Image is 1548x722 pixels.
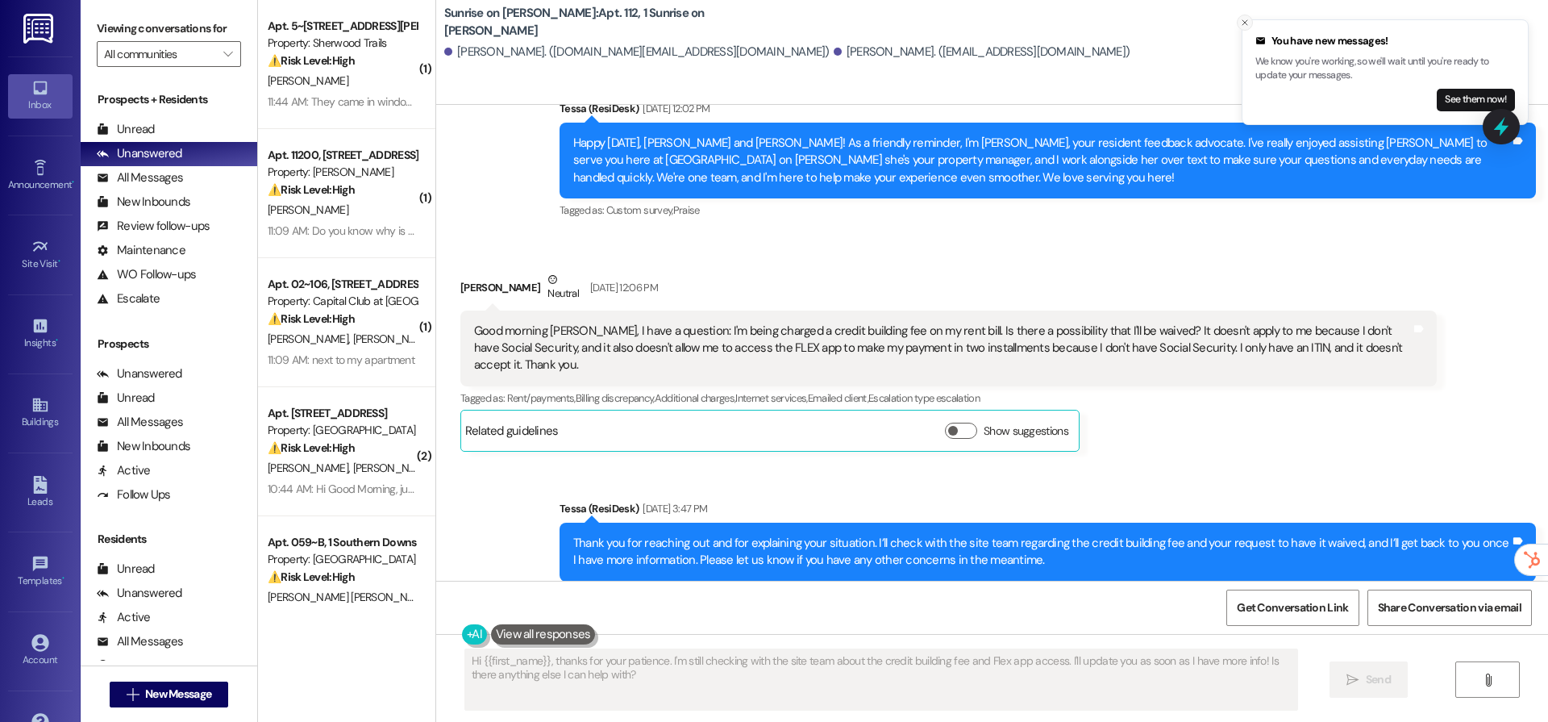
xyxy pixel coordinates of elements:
[97,438,190,455] div: New Inbounds
[560,500,1536,523] div: Tessa (ResiDesk)
[81,91,257,108] div: Prospects + Residents
[268,353,414,367] div: 11:09 AM: next to my apartment
[268,223,788,238] div: 11:09 AM: Do you know why is says the work completed for sealing the baseboards? because no one h...
[268,276,417,293] div: Apt. 02~106, [STREET_ADDRESS]
[97,169,183,186] div: All Messages
[223,48,232,61] i: 
[97,609,151,626] div: Active
[735,391,807,405] span: Internet services ,
[97,266,196,283] div: WO Follow-ups
[97,145,182,162] div: Unanswered
[104,41,215,67] input: All communities
[97,561,155,578] div: Unread
[110,682,229,707] button: New Message
[268,182,355,197] strong: ⚠️ Risk Level: High
[268,293,417,310] div: Property: Capital Club at [GEOGRAPHIC_DATA]
[444,5,767,40] b: Sunrise on [PERSON_NAME]: Apt. 112, 1 Sunrise on [PERSON_NAME]
[1378,599,1521,616] span: Share Conversation via email
[268,440,355,455] strong: ⚠️ Risk Level: High
[268,18,417,35] div: Apt. 5~[STREET_ADDRESS][PERSON_NAME]
[97,194,190,211] div: New Inbounds
[1366,671,1391,688] span: Send
[268,332,353,346] span: [PERSON_NAME]
[268,164,417,181] div: Property: [PERSON_NAME]
[62,573,64,584] span: •
[465,423,559,446] div: Related guidelines
[127,688,139,701] i: 
[507,391,576,405] span: Rent/payments ,
[8,233,73,277] a: Site Visit •
[1346,674,1359,687] i: 
[8,74,73,118] a: Inbox
[97,16,241,41] label: Viewing conversations for
[97,365,182,382] div: Unanswered
[268,73,348,88] span: [PERSON_NAME]
[97,657,165,674] div: Unknown
[606,203,673,217] span: Custom survey ,
[8,312,73,356] a: Insights •
[673,203,700,217] span: Praise
[145,686,211,703] span: New Message
[97,390,155,407] div: Unread
[808,391,868,405] span: Emailed client ,
[1237,599,1348,616] span: Get Conversation Link
[1367,590,1532,626] button: Share Conversation via email
[97,585,182,602] div: Unanswered
[460,386,1437,410] div: Tagged as:
[352,461,433,475] span: [PERSON_NAME]
[586,279,658,296] div: [DATE] 12:06 PM
[474,323,1411,374] div: Good morning [PERSON_NAME], I have a question: I'm being charged a credit building fee on my rent...
[1237,15,1253,31] button: Close toast
[23,14,56,44] img: ResiDesk Logo
[1255,55,1515,83] p: We know you're working, so we'll wait until you're ready to update your messages.
[268,570,355,584] strong: ⚠️ Risk Level: High
[984,423,1068,440] label: Show suggestions
[97,218,210,235] div: Review follow-ups
[868,391,980,405] span: Escalation type escalation
[268,461,353,475] span: [PERSON_NAME]
[268,405,417,422] div: Apt. [STREET_ADDRESS]
[97,121,155,138] div: Unread
[97,462,151,479] div: Active
[8,629,73,673] a: Account
[268,53,355,68] strong: ⚠️ Risk Level: High
[560,198,1536,222] div: Tagged as:
[58,256,60,267] span: •
[639,500,707,517] div: [DATE] 3:47 PM
[444,44,830,61] div: [PERSON_NAME]. ([DOMAIN_NAME][EMAIL_ADDRESS][DOMAIN_NAME])
[268,202,348,217] span: [PERSON_NAME]
[97,242,185,259] div: Maintenance
[97,290,160,307] div: Escalate
[639,100,709,117] div: [DATE] 12:02 PM
[1482,674,1494,687] i: 
[573,535,1510,570] div: Thank you for reaching out and for explaining your situation. I’ll check with the site team regar...
[465,649,1297,710] textarea: Hi {{first_name}}, thanks for your patience. I'm still checking with the site team about the cred...
[8,471,73,515] a: Leads
[834,44,1130,61] div: [PERSON_NAME]. ([EMAIL_ADDRESS][DOMAIN_NAME])
[1255,33,1515,49] div: You have new messages!
[268,147,417,164] div: Apt. 11200, [STREET_ADDRESS]
[97,633,183,650] div: All Messages
[655,391,736,405] span: Additional charges ,
[81,336,257,353] div: Prospects
[97,486,171,503] div: Follow Ups
[81,531,257,548] div: Residents
[97,414,183,431] div: All Messages
[1330,661,1408,698] button: Send
[72,177,74,188] span: •
[268,590,431,604] span: [PERSON_NAME] [PERSON_NAME]
[8,550,73,594] a: Templates •
[268,94,735,109] div: 11:44 AM: They came in window sill master bedroom and kitchen and I pointed out where I saw them
[544,271,581,305] div: Neutral
[460,271,1437,311] div: [PERSON_NAME]
[56,335,58,346] span: •
[8,391,73,435] a: Buildings
[573,135,1510,186] div: Happy [DATE], [PERSON_NAME] and [PERSON_NAME]! As a friendly reminder, I'm [PERSON_NAME], your re...
[268,534,417,551] div: Apt. 059~B, 1 Southern Downs
[560,100,1536,123] div: Tessa (ResiDesk)
[268,551,417,568] div: Property: [GEOGRAPHIC_DATA]
[1437,89,1515,111] button: See them now!
[268,422,417,439] div: Property: [GEOGRAPHIC_DATA]
[576,391,655,405] span: Billing discrepancy ,
[268,35,417,52] div: Property: Sherwood Trails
